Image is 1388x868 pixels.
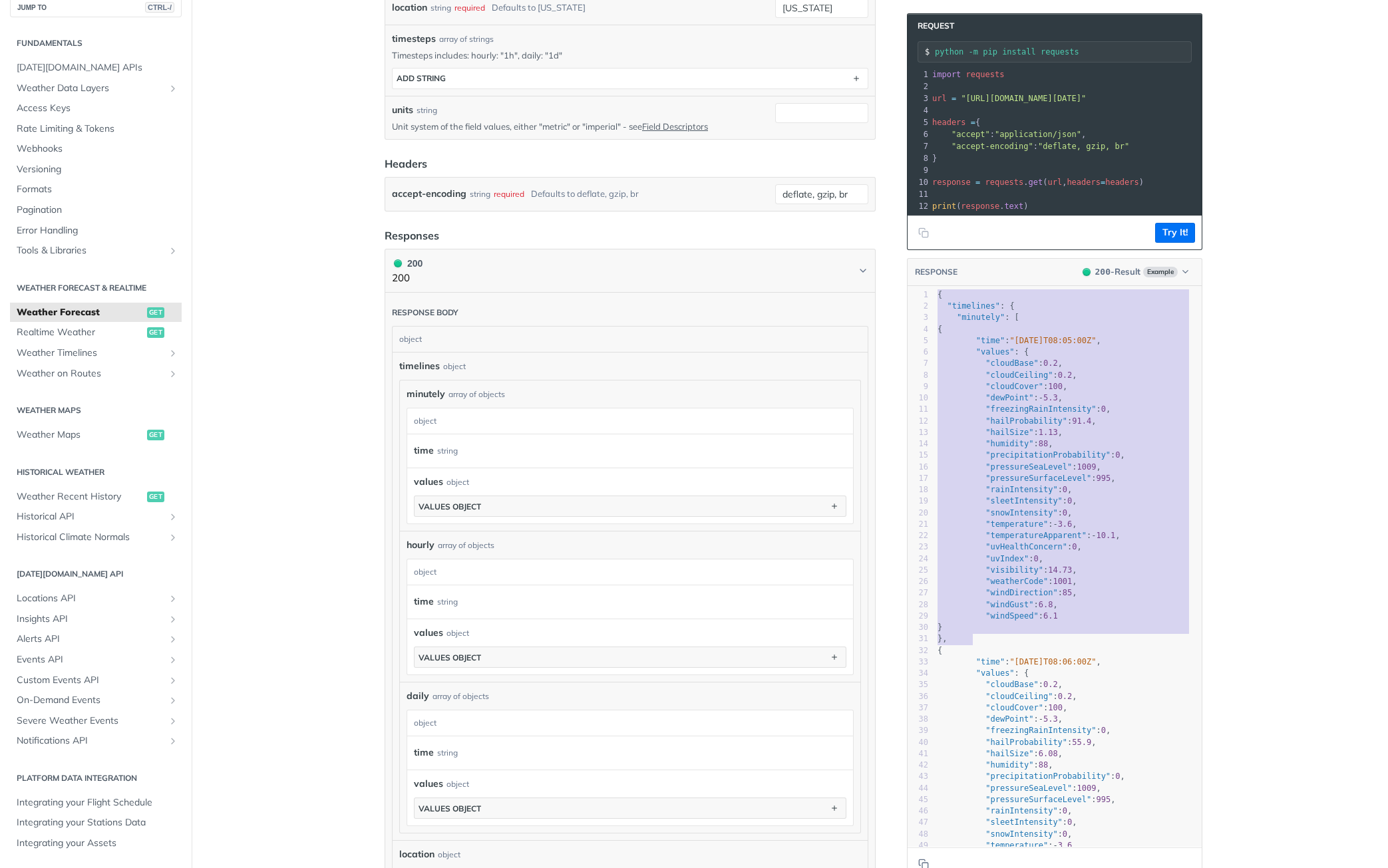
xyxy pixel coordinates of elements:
[17,224,178,237] span: Error Handling
[938,531,1121,540] span: : ,
[911,21,954,31] span: Request
[908,633,928,645] div: 31
[985,370,1053,380] span: "cloudCeiling"
[938,382,1067,391] span: : ,
[1063,588,1072,597] span: 85
[437,592,458,611] div: string
[985,462,1072,472] span: "pressureSeaLevel"
[10,527,182,547] a: Historical Climate NormalsShow subpages for Historical Climate Normals
[908,427,928,438] div: 13
[10,160,182,180] a: Versioning
[448,388,505,400] div: array of objects
[17,796,178,809] span: Integrating your Flight Schedule
[938,290,942,299] span: {
[908,370,928,381] div: 8
[407,538,434,552] span: hourly
[1067,178,1101,187] span: headers
[10,98,182,118] a: Access Keys
[1043,393,1058,402] span: 5.3
[908,188,930,200] div: 11
[985,382,1043,391] span: "cloudCover"
[17,816,178,829] span: Integrating your Stations Data
[908,104,930,116] div: 4
[17,306,144,319] span: Weather Forecast
[168,245,178,256] button: Show subpages for Tools & Libraries
[985,393,1033,402] span: "dewPoint"
[17,531,164,544] span: Historical Climate Normals
[17,490,144,504] span: Weather Recent History
[985,474,1091,483] span: "pressureSurfaceLevel"
[407,387,445,401] span: minutely
[908,381,928,392] div: 9
[10,303,182,323] a: Weather Forecastget
[147,307,164,318] span: get
[10,119,182,139] a: Rate Limiting & Tokens
[985,404,1096,414] span: "freezingRainIntensity"
[392,184,466,204] label: accept-encoding
[932,118,966,127] span: headers
[494,184,524,204] div: required
[10,731,182,751] a: Notifications APIShow subpages for Notifications API
[932,202,956,211] span: print
[414,475,443,489] span: values
[168,593,178,604] button: Show subpages for Locations API
[17,244,164,257] span: Tools & Libraries
[1038,142,1129,151] span: "deflate, gzip, br"
[908,301,928,312] div: 2
[908,599,928,611] div: 28
[1053,519,1057,529] span: -
[392,271,423,286] p: 200
[938,359,1063,368] span: : ,
[10,589,182,609] a: Locations APIShow subpages for Locations API
[168,654,178,665] button: Show subpages for Events API
[908,438,928,450] div: 14
[985,531,1087,540] span: "temperatureApparent"
[1096,531,1115,540] span: 10.1
[10,650,182,670] a: Events APIShow subpages for Events API
[168,511,178,522] button: Show subpages for Historical API
[17,428,144,442] span: Weather Maps
[985,496,1063,506] span: "sleetIntensity"
[17,633,164,646] span: Alerts API
[414,441,434,460] label: time
[1067,496,1072,506] span: 0
[952,94,956,103] span: =
[419,502,481,511] div: values object
[168,695,178,706] button: Show subpages for On-Demand Events
[145,2,174,13] span: CTRL-/
[985,600,1033,609] span: "windGust"
[10,711,182,731] a: Severe Weather EventsShow subpages for Severe Weather Events
[938,347,1029,357] span: : {
[1101,404,1106,414] span: 0
[419,652,481,662] div: values object
[908,289,928,301] div: 1
[985,554,1029,563] span: "uvIndex"
[908,347,928,358] div: 6
[938,325,942,334] span: {
[10,221,182,241] a: Error Handling
[415,647,846,667] button: values object
[10,487,182,507] a: Weather Recent Historyget
[417,104,437,116] div: string
[17,347,164,360] span: Weather Timelines
[971,118,975,127] span: =
[908,312,928,323] div: 3
[938,428,1063,437] span: : ,
[985,519,1048,529] span: "temperature"
[392,307,458,318] div: Response body
[17,613,164,626] span: Insights API
[17,367,164,380] span: Weather on Routes
[17,326,144,339] span: Realtime Weather
[10,200,182,220] a: Pagination
[392,103,413,117] label: units
[938,577,1077,586] span: : ,
[1095,267,1111,277] span: 200
[17,142,178,156] span: Webhooks
[168,348,178,359] button: Show subpages for Weather Timelines
[908,611,928,622] div: 29
[932,70,961,79] span: import
[995,130,1081,139] span: "application/json"
[10,282,182,294] h2: Weather Forecast & realtime
[17,837,178,850] span: Integrating your Assets
[1083,268,1091,276] span: 200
